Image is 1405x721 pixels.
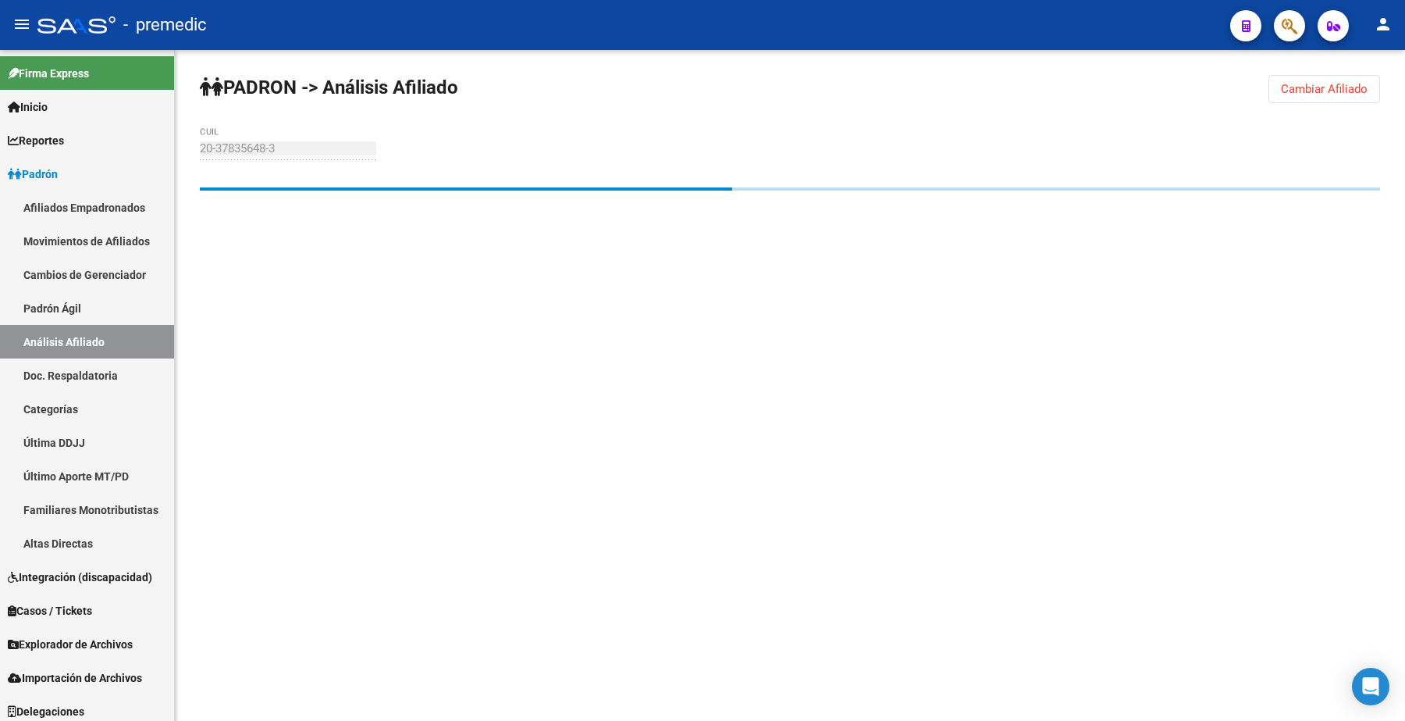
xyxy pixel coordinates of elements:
[1268,75,1380,103] button: Cambiar Afiliado
[1352,668,1389,705] div: Open Intercom Messenger
[8,636,133,653] span: Explorador de Archivos
[8,602,92,619] span: Casos / Tickets
[8,98,48,116] span: Inicio
[200,77,458,98] strong: PADRON -> Análisis Afiliado
[8,569,152,586] span: Integración (discapacidad)
[8,132,64,149] span: Reportes
[8,65,89,82] span: Firma Express
[8,703,84,720] span: Delegaciones
[1281,82,1368,96] span: Cambiar Afiliado
[8,669,142,687] span: Importación de Archivos
[123,8,207,42] span: - premedic
[1374,15,1393,34] mat-icon: person
[12,15,31,34] mat-icon: menu
[8,166,58,183] span: Padrón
